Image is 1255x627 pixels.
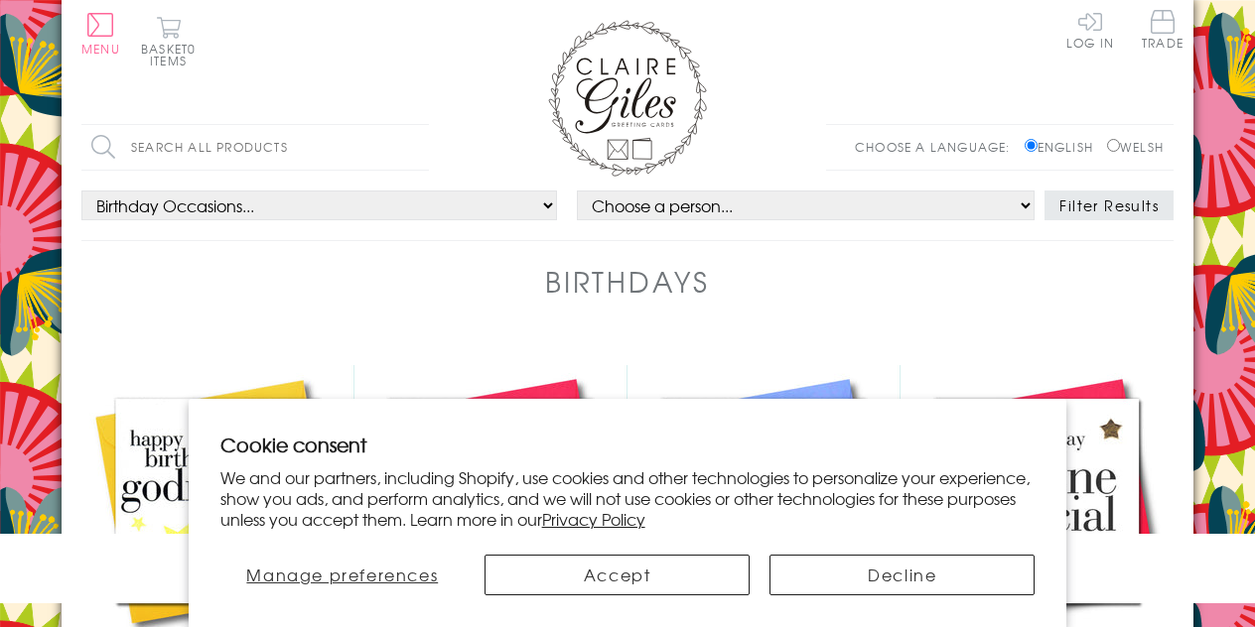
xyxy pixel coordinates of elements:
[1142,10,1184,49] span: Trade
[1025,139,1038,152] input: English
[855,138,1021,156] p: Choose a language:
[548,20,707,177] img: Claire Giles Greetings Cards
[220,467,1036,529] p: We and our partners, including Shopify, use cookies and other technologies to personalize your ex...
[220,555,465,595] button: Manage preferences
[1107,138,1164,156] label: Welsh
[409,125,429,170] input: Search
[81,125,429,170] input: Search all products
[81,13,120,55] button: Menu
[1025,138,1103,156] label: English
[141,16,196,66] button: Basket0 items
[150,40,196,69] span: 0 items
[1045,190,1174,220] button: Filter Results
[769,555,1035,595] button: Decline
[1107,139,1120,152] input: Welsh
[1066,10,1114,49] a: Log In
[542,507,645,531] a: Privacy Policy
[246,563,438,586] span: Manage preferences
[545,261,710,302] h1: Birthdays
[1142,10,1184,53] a: Trade
[220,431,1036,458] h2: Cookie consent
[81,40,120,58] span: Menu
[485,555,750,595] button: Accept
